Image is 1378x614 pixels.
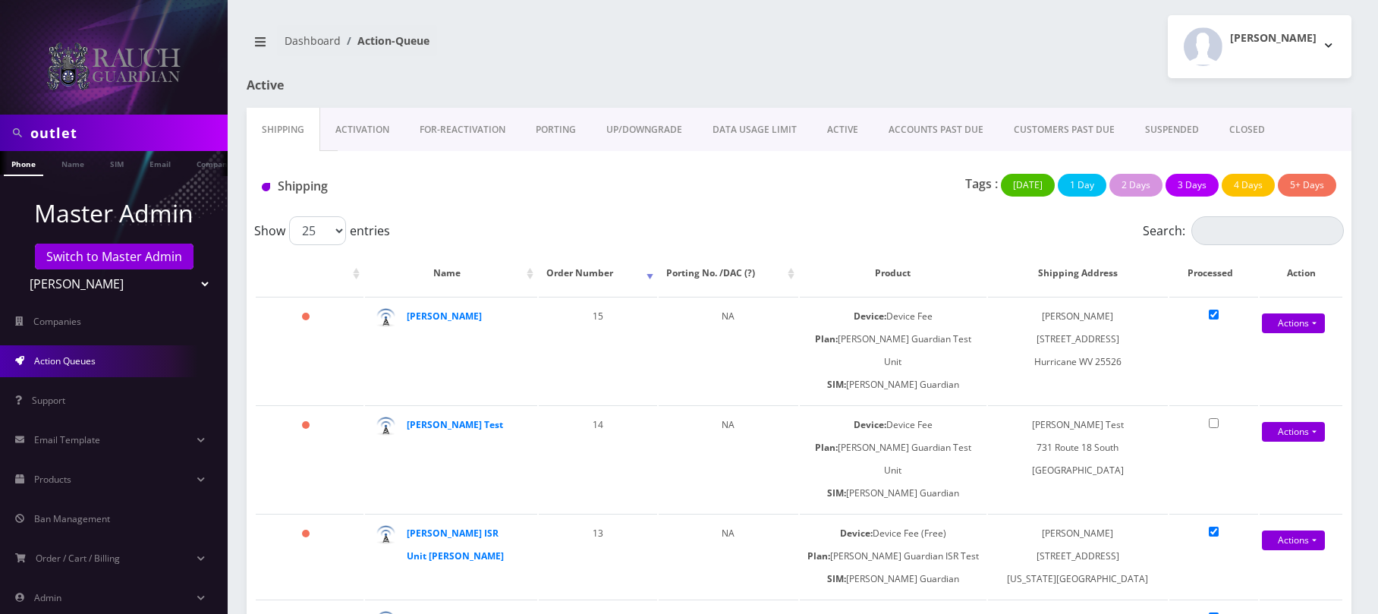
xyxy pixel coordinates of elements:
[988,297,1168,404] td: [PERSON_NAME] [STREET_ADDRESS] Hurricane WV 25526
[35,244,193,269] a: Switch to Master Admin
[988,405,1168,512] td: [PERSON_NAME] Test 731 Route 18 South [GEOGRAPHIC_DATA]
[1260,251,1342,295] th: Action
[1262,422,1325,442] a: Actions
[102,151,131,175] a: SIM
[34,354,96,367] span: Action Queues
[36,552,120,565] span: Order / Cart / Billing
[539,514,657,598] td: 13
[46,41,182,92] img: Rauch
[827,486,846,499] b: SIM:
[807,549,830,562] b: Plan:
[539,251,657,295] th: Order Number: activate to sort column ascending
[256,251,363,295] th: : activate to sort column ascending
[800,297,986,404] td: Device Fee [PERSON_NAME] Guardian Test Unit [PERSON_NAME] Guardian
[1214,108,1280,152] a: CLOSED
[1222,174,1275,197] button: 4 Days
[32,394,65,407] span: Support
[247,78,599,93] h1: Active
[320,108,404,152] a: Activation
[4,151,43,176] a: Phone
[591,108,697,152] a: UP/DOWNGRADE
[854,310,886,323] b: Device:
[1130,108,1214,152] a: SUSPENDED
[827,378,846,391] b: SIM:
[34,433,100,446] span: Email Template
[827,572,846,585] b: SIM:
[659,514,798,598] td: NA
[800,514,986,598] td: Device Fee (Free) [PERSON_NAME] Guardian ISR Test [PERSON_NAME] Guardian
[659,251,798,295] th: Porting No. /DAC (?): activate to sort column ascending
[1109,174,1162,197] button: 2 Days
[407,310,482,323] a: [PERSON_NAME]
[539,405,657,512] td: 14
[1168,15,1351,78] button: [PERSON_NAME]
[840,527,873,540] b: Device:
[1166,174,1219,197] button: 3 Days
[407,527,504,562] a: [PERSON_NAME] ISR Unit [PERSON_NAME]
[800,251,986,295] th: Product
[697,108,812,152] a: DATA USAGE LIMIT
[285,33,341,48] a: Dashboard
[1262,313,1325,333] a: Actions
[1262,531,1325,550] a: Actions
[1278,174,1336,197] button: 5+ Days
[1058,174,1106,197] button: 1 Day
[365,251,537,295] th: Name: activate to sort column ascending
[404,108,521,152] a: FOR-REActivation
[247,25,788,68] nav: breadcrumb
[54,151,92,175] a: Name
[999,108,1130,152] a: CUSTOMERS PAST DUE
[189,151,240,175] a: Company
[34,512,110,525] span: Ban Management
[539,297,657,404] td: 15
[854,418,886,431] b: Device:
[33,315,81,328] span: Companies
[812,108,873,152] a: ACTIVE
[254,216,390,245] label: Show entries
[873,108,999,152] a: ACCOUNTS PAST DUE
[1230,32,1317,45] h2: [PERSON_NAME]
[407,418,503,431] a: [PERSON_NAME] Test
[247,108,320,152] a: Shipping
[34,473,71,486] span: Products
[1143,216,1344,245] label: Search:
[1169,251,1258,295] th: Processed: activate to sort column ascending
[659,297,798,404] td: NA
[262,183,270,191] img: Shipping
[659,405,798,512] td: NA
[521,108,591,152] a: PORTING
[262,179,605,194] h1: Shipping
[341,33,429,49] li: Action-Queue
[289,216,346,245] select: Showentries
[142,151,178,175] a: Email
[30,118,224,147] input: Search in Company
[815,441,838,454] b: Plan:
[34,591,61,604] span: Admin
[988,251,1168,295] th: Shipping Address
[988,514,1168,598] td: [PERSON_NAME] [STREET_ADDRESS] [US_STATE][GEOGRAPHIC_DATA]
[965,175,998,193] p: Tags :
[1191,216,1344,245] input: Search:
[815,332,838,345] b: Plan:
[1001,174,1055,197] button: [DATE]
[800,405,986,512] td: Device Fee [PERSON_NAME] Guardian Test Unit [PERSON_NAME] Guardian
